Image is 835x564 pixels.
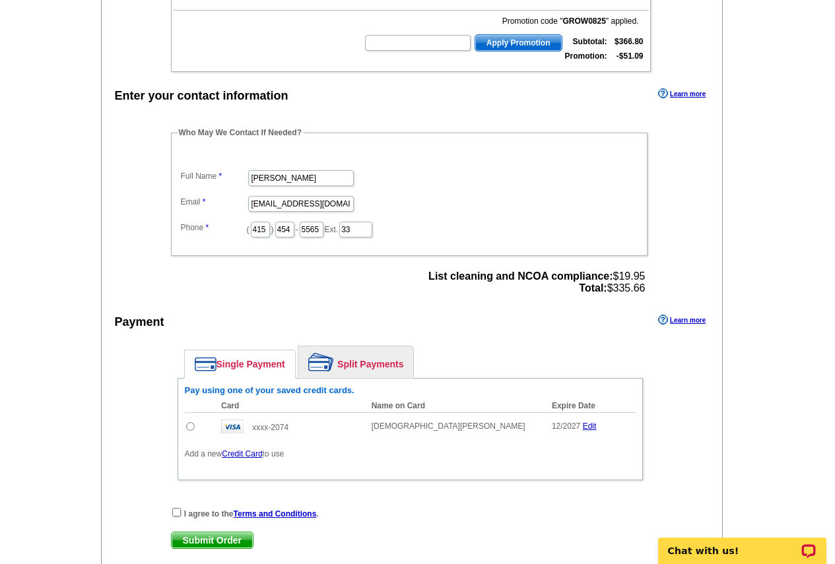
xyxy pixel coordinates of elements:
[565,51,607,61] strong: Promotion:
[428,270,613,282] strong: List cleaning and NCOA compliance:
[552,422,580,431] span: 12/2027
[364,15,638,27] div: Promotion code " " applied.
[475,34,562,51] button: Apply Promotion
[545,399,636,413] th: Expire Date
[234,509,317,518] a: Terms and Conditions
[579,282,607,294] strong: Total:
[222,449,262,458] a: Credit Card
[615,37,643,46] strong: $366.80
[172,532,253,548] span: Submit Order
[428,270,645,294] span: $19.95 $335.66
[583,422,597,431] a: Edit
[650,522,835,564] iframe: LiveChat chat widget
[184,509,319,518] strong: I agree to the .
[573,37,607,46] strong: Subtotal:
[617,51,644,61] strong: -$51.09
[215,399,365,413] th: Card
[475,35,562,51] span: Apply Promotion
[115,87,288,105] div: Enter your contact information
[298,346,413,378] a: Split Payments
[178,127,303,139] legend: Who May We Contact If Needed?
[181,222,247,234] label: Phone
[365,399,545,413] th: Name on Card
[658,88,706,99] a: Learn more
[185,448,636,460] p: Add a new to use
[563,16,606,26] b: GROW0825
[221,420,244,433] img: visa.gif
[185,350,295,378] a: Single Payment
[658,315,706,325] a: Learn more
[181,170,247,182] label: Full Name
[115,313,164,331] div: Payment
[185,385,636,396] h6: Pay using one of your saved credit cards.
[181,196,247,208] label: Email
[195,357,217,371] img: single-payment.png
[308,353,334,371] img: split-payment.png
[178,218,641,239] dd: ( ) - Ext.
[252,423,288,432] span: xxxx-2074
[372,422,525,431] span: [DEMOGRAPHIC_DATA][PERSON_NAME]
